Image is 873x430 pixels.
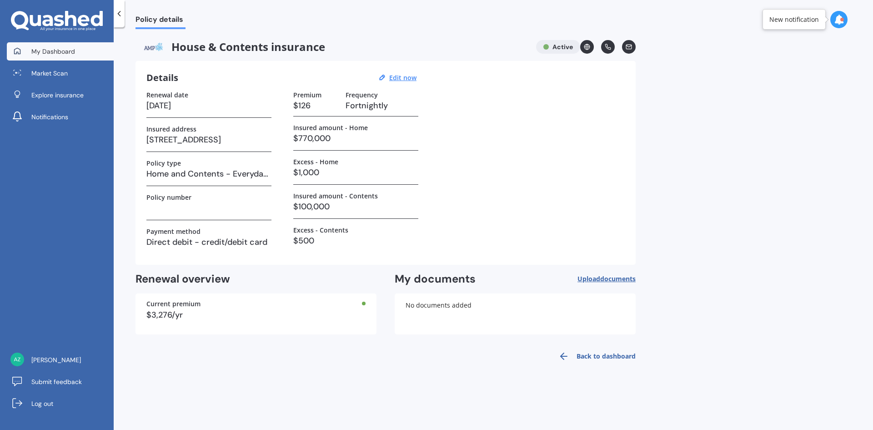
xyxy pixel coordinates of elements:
h3: $770,000 [293,132,418,145]
label: Excess - Home [293,158,338,166]
a: Log out [7,395,114,413]
a: [PERSON_NAME] [7,351,114,369]
span: Market Scan [31,69,68,78]
label: Policy number [146,193,191,201]
img: AMP.webp [135,40,171,54]
label: Insured amount - Home [293,124,368,132]
div: New notification [769,15,819,24]
label: Excess - Contents [293,226,348,234]
div: $3,276/yr [146,311,366,319]
label: Policy type [146,159,181,167]
label: Premium [293,91,321,99]
h3: Direct debit - credit/debit card [146,235,271,249]
label: Insured address [146,125,196,133]
label: Payment method [146,228,201,235]
label: Renewal date [146,91,188,99]
span: Submit feedback [31,377,82,386]
a: Notifications [7,108,114,126]
button: Uploaddocuments [577,272,636,286]
label: Frequency [346,91,378,99]
a: Back to dashboard [553,345,636,367]
a: Submit feedback [7,373,114,391]
h2: Renewal overview [135,272,376,286]
span: Upload [577,275,636,283]
u: Edit now [389,73,416,82]
h3: $100,000 [293,200,418,213]
h3: $500 [293,234,418,248]
span: documents [600,274,636,283]
h3: Details [146,72,178,84]
img: 6868cb4ea528f52cd62a80b78143973d [10,353,24,366]
h3: [STREET_ADDRESS] [146,133,271,147]
h3: Fortnightly [346,99,418,112]
span: Notifications [31,112,68,121]
a: Explore insurance [7,86,114,104]
span: Explore insurance [31,91,84,100]
span: Policy details [135,15,186,27]
h3: Home and Contents - Everyday Plus [146,167,271,181]
h3: $1,000 [293,166,418,179]
span: House & Contents insurance [135,40,529,54]
a: My Dashboard [7,42,114,61]
span: [PERSON_NAME] [31,355,81,364]
span: My Dashboard [31,47,75,56]
label: Insured amount - Contents [293,192,378,200]
button: Edit now [386,74,419,82]
h3: [DATE] [146,99,271,112]
div: Current premium [146,301,366,307]
h2: My documents [395,272,476,286]
span: Log out [31,399,53,408]
a: Market Scan [7,64,114,82]
h3: $126 [293,99,338,112]
div: No documents added [395,293,636,334]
